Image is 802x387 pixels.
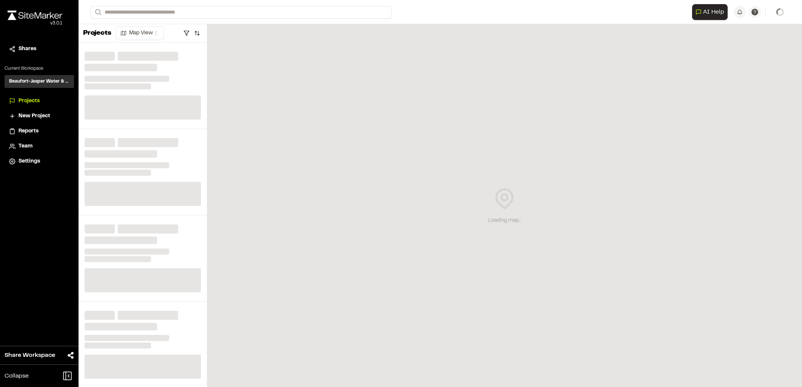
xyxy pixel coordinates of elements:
[703,8,724,17] span: AI Help
[5,65,74,72] p: Current Workspace
[19,45,36,53] span: Shares
[9,157,69,166] a: Settings
[692,4,731,20] div: Open AI Assistant
[19,112,50,120] span: New Project
[488,217,521,225] div: Loading map...
[19,127,39,135] span: Reports
[8,11,62,20] img: rebrand.png
[9,78,69,85] h3: Beaufort-Jasper Water & Sewer Authority
[83,28,111,38] p: Projects
[9,112,69,120] a: New Project
[9,142,69,150] a: Team
[19,157,40,166] span: Settings
[9,45,69,53] a: Shares
[8,20,62,27] div: Oh geez...please don't...
[19,97,40,105] span: Projects
[19,142,32,150] span: Team
[9,127,69,135] a: Reports
[9,97,69,105] a: Projects
[5,372,29,381] span: Collapse
[91,6,104,18] button: Search
[5,351,55,360] span: Share Workspace
[692,4,728,20] button: Open AI Assistant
